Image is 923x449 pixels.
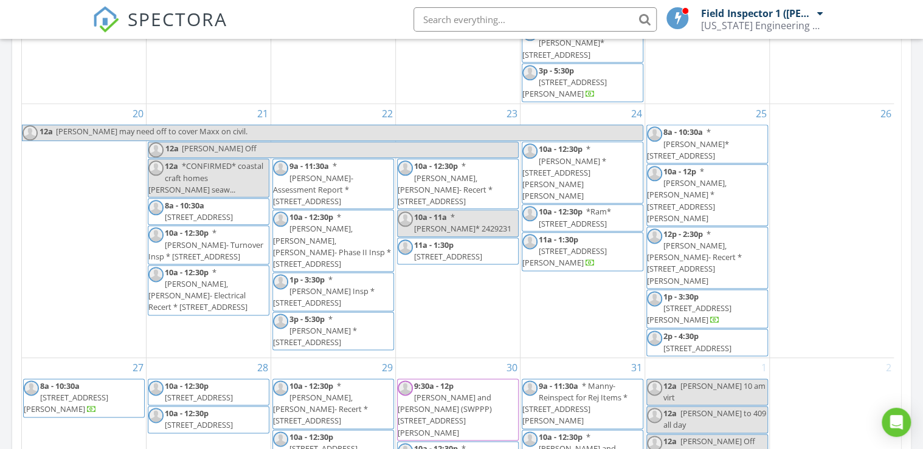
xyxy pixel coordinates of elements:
img: default-user-f0147aede5fd5fa78ca7ade42f37bd4542148d508eef1c3d3ea960f66861d68b.jpg [398,211,413,227]
a: 9a - 11:30a * Manny- Reinspect for Rej Items * [STREET_ADDRESS][PERSON_NAME] [522,380,627,427]
a: Go to July 25, 2025 [753,104,769,123]
a: 2p - 4:30p [STREET_ADDRESS] [646,329,768,355]
img: default-user-f0147aede5fd5fa78ca7ade42f37bd4542148d508eef1c3d3ea960f66861d68b.jpg [522,431,538,447]
span: *[PERSON_NAME]* [STREET_ADDRESS] [522,26,604,60]
a: 8a - 10:30a *[PERSON_NAME]* [STREET_ADDRESS] [647,126,729,160]
img: default-user-f0147aede5fd5fa78ca7ade42f37bd4542148d508eef1c3d3ea960f66861d68b.jpg [273,380,288,396]
a: 8a - 10:30a [STREET_ADDRESS][PERSON_NAME] [23,379,145,418]
span: 12a [165,160,178,171]
span: 10a - 12:30p [165,408,209,419]
a: Go to July 23, 2025 [504,104,520,123]
a: Go to August 1, 2025 [759,358,769,377]
div: Field Inspector 1 ([PERSON_NAME]) [701,7,814,19]
span: 1p - 3:30p [663,291,699,302]
a: 10a - 12:30p [STREET_ADDRESS] [165,380,235,403]
span: [STREET_ADDRESS] [165,419,233,430]
img: default-user-f0147aede5fd5fa78ca7ade42f37bd4542148d508eef1c3d3ea960f66861d68b.jpg [148,142,164,157]
img: default-user-f0147aede5fd5fa78ca7ade42f37bd4542148d508eef1c3d3ea960f66861d68b.jpg [148,227,164,242]
span: * [PERSON_NAME], [PERSON_NAME]- Recert * [STREET_ADDRESS] [273,380,368,427]
td: Go to July 25, 2025 [645,104,769,357]
a: Go to July 30, 2025 [504,358,520,377]
a: 10a - 12p * [PERSON_NAME], [PERSON_NAME] * [STREET_ADDRESS][PERSON_NAME] [646,164,768,226]
span: 10a - 12:30p [289,431,333,442]
span: [PERSON_NAME] may need off to cover Maxx on civil. [56,126,247,137]
a: 10a - 12:30p * [PERSON_NAME], [PERSON_NAME], [PERSON_NAME]- Phase II Insp * [STREET_ADDRESS] [273,211,391,269]
span: 12a [663,408,677,419]
span: 12a [663,380,677,391]
img: default-user-f0147aede5fd5fa78ca7ade42f37bd4542148d508eef1c3d3ea960f66861d68b.jpg [148,408,164,423]
a: 8a - 10:30a [STREET_ADDRESS] [148,198,269,225]
a: 3p - 5:30p * [PERSON_NAME] * [STREET_ADDRESS] [272,312,394,351]
img: default-user-f0147aede5fd5fa78ca7ade42f37bd4542148d508eef1c3d3ea960f66861d68b.jpg [398,239,413,255]
img: default-user-f0147aede5fd5fa78ca7ade42f37bd4542148d508eef1c3d3ea960f66861d68b.jpg [522,380,538,396]
img: default-user-f0147aede5fd5fa78ca7ade42f37bd4542148d508eef1c3d3ea960f66861d68b.jpg [522,143,538,159]
a: 11a - 1:30p [STREET_ADDRESS][PERSON_NAME] [522,232,643,272]
a: 10a - 12:30p * [PERSON_NAME], [PERSON_NAME]- Electrical Recert * [STREET_ADDRESS] [148,267,249,313]
span: 8a - 10:30a [663,126,703,137]
span: SPECTORA [128,6,227,32]
img: default-user-f0147aede5fd5fa78ca7ade42f37bd4542148d508eef1c3d3ea960f66861d68b.jpg [647,126,662,142]
a: 10a - 12:30p * [PERSON_NAME], [PERSON_NAME]- Recert * [STREET_ADDRESS] [272,379,394,429]
a: Go to July 26, 2025 [878,104,894,123]
a: 10a - 12:30p [STREET_ADDRESS] [148,406,269,433]
img: default-user-f0147aede5fd5fa78ca7ade42f37bd4542148d508eef1c3d3ea960f66861d68b.jpg [148,160,164,176]
img: default-user-f0147aede5fd5fa78ca7ade42f37bd4542148d508eef1c3d3ea960f66861d68b.jpg [148,380,164,396]
img: default-user-f0147aede5fd5fa78ca7ade42f37bd4542148d508eef1c3d3ea960f66861d68b.jpg [398,380,413,396]
a: 12p - 2:30p *[PERSON_NAME]* [STREET_ADDRESS] [522,24,643,63]
a: 1p - 3:30p [STREET_ADDRESS][PERSON_NAME] [647,291,731,325]
span: 9a - 11:30a [289,160,329,171]
span: [PERSON_NAME] Off [182,143,257,154]
a: Go to July 21, 2025 [255,104,271,123]
span: 10a - 12:30p [539,143,582,154]
td: Go to July 23, 2025 [396,104,520,357]
img: default-user-f0147aede5fd5fa78ca7ade42f37bd4542148d508eef1c3d3ea960f66861d68b.jpg [273,274,288,289]
span: 10a - 12p [663,166,696,177]
a: 3p - 5:30p [STREET_ADDRESS][PERSON_NAME] [522,65,607,99]
td: Go to July 24, 2025 [520,104,645,357]
span: [STREET_ADDRESS][PERSON_NAME] [522,245,607,268]
img: default-user-f0147aede5fd5fa78ca7ade42f37bd4542148d508eef1c3d3ea960f66861d68b.jpg [647,291,662,306]
span: * [PERSON_NAME]- Turnover Insp * [STREET_ADDRESS] [148,227,263,261]
span: 3p - 5:30p [289,314,325,324]
span: [PERSON_NAME] 10 am virt [663,380,766,403]
span: 3p - 5:30p [539,65,574,76]
a: 11a - 1:30p [STREET_ADDRESS][PERSON_NAME] [522,234,607,268]
img: default-user-f0147aede5fd5fa78ca7ade42f37bd4542148d508eef1c3d3ea960f66861d68b.jpg [22,125,38,140]
a: 10a - 12:30p * [PERSON_NAME], [PERSON_NAME], [PERSON_NAME]- Phase II Insp * [STREET_ADDRESS] [272,210,394,272]
span: 10a - 12:30p [289,211,333,222]
span: [STREET_ADDRESS][PERSON_NAME] [24,392,108,414]
a: 10a - 12:30p * [PERSON_NAME], [PERSON_NAME]- Recert * [STREET_ADDRESS] [398,160,493,207]
span: * [PERSON_NAME] * [STREET_ADDRESS] [273,314,357,348]
img: default-user-f0147aede5fd5fa78ca7ade42f37bd4542148d508eef1c3d3ea960f66861d68b.jpg [148,200,164,215]
a: 3p - 5:30p * [PERSON_NAME] * [STREET_ADDRESS] [273,314,357,348]
img: default-user-f0147aede5fd5fa78ca7ade42f37bd4542148d508eef1c3d3ea960f66861d68b.jpg [647,331,662,346]
img: default-user-f0147aede5fd5fa78ca7ade42f37bd4542148d508eef1c3d3ea960f66861d68b.jpg [522,206,538,221]
a: 10a - 12:30p * [PERSON_NAME], [PERSON_NAME]- Recert * [STREET_ADDRESS] [273,380,368,427]
a: 10a - 12:30p * [PERSON_NAME], [PERSON_NAME]- Recert * [STREET_ADDRESS] [397,159,519,209]
a: 8a - 10:30a [STREET_ADDRESS][PERSON_NAME] [24,380,108,414]
a: 2p - 4:30p [STREET_ADDRESS] [663,331,733,353]
span: 12a [165,142,179,157]
span: * [PERSON_NAME] Insp * [STREET_ADDRESS] [273,274,375,308]
img: default-user-f0147aede5fd5fa78ca7ade42f37bd4542148d508eef1c3d3ea960f66861d68b.jpg [647,380,662,396]
img: default-user-f0147aede5fd5fa78ca7ade42f37bd4542148d508eef1c3d3ea960f66861d68b.jpg [273,314,288,329]
span: * [PERSON_NAME], [PERSON_NAME], [PERSON_NAME]- Phase II Insp * [STREET_ADDRESS] [273,211,391,269]
img: default-user-f0147aede5fd5fa78ca7ade42f37bd4542148d508eef1c3d3ea960f66861d68b.jpg [647,228,662,244]
a: 10a - 12:30p * [PERSON_NAME]- Turnover Insp * [STREET_ADDRESS] [148,227,263,261]
a: 9a - 11:30a * Manny- Reinspect for Rej Items * [STREET_ADDRESS][PERSON_NAME] [522,379,643,429]
a: Go to July 20, 2025 [130,104,146,123]
a: 12p - 2:30p * [PERSON_NAME], [PERSON_NAME]- Recert * [STREET_ADDRESS][PERSON_NAME] [647,228,742,286]
span: 12a [663,436,677,447]
span: * Manny- Reinspect for Rej Items * [STREET_ADDRESS][PERSON_NAME] [522,380,627,427]
a: 3p - 5:30p [STREET_ADDRESS][PERSON_NAME] [522,63,643,103]
a: Go to July 24, 2025 [629,104,645,123]
span: 11a - 1:30p [414,239,454,250]
a: Go to July 27, 2025 [130,358,146,377]
img: default-user-f0147aede5fd5fa78ca7ade42f37bd4542148d508eef1c3d3ea960f66861d68b.jpg [148,267,164,282]
span: 10a - 12:30p [539,431,582,442]
img: default-user-f0147aede5fd5fa78ca7ade42f37bd4542148d508eef1c3d3ea960f66861d68b.jpg [522,234,538,249]
span: 9a - 11:30a [539,380,578,391]
td: Go to July 26, 2025 [769,104,894,357]
span: *[PERSON_NAME]* [STREET_ADDRESS] [647,126,729,160]
a: Go to July 31, 2025 [629,358,645,377]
